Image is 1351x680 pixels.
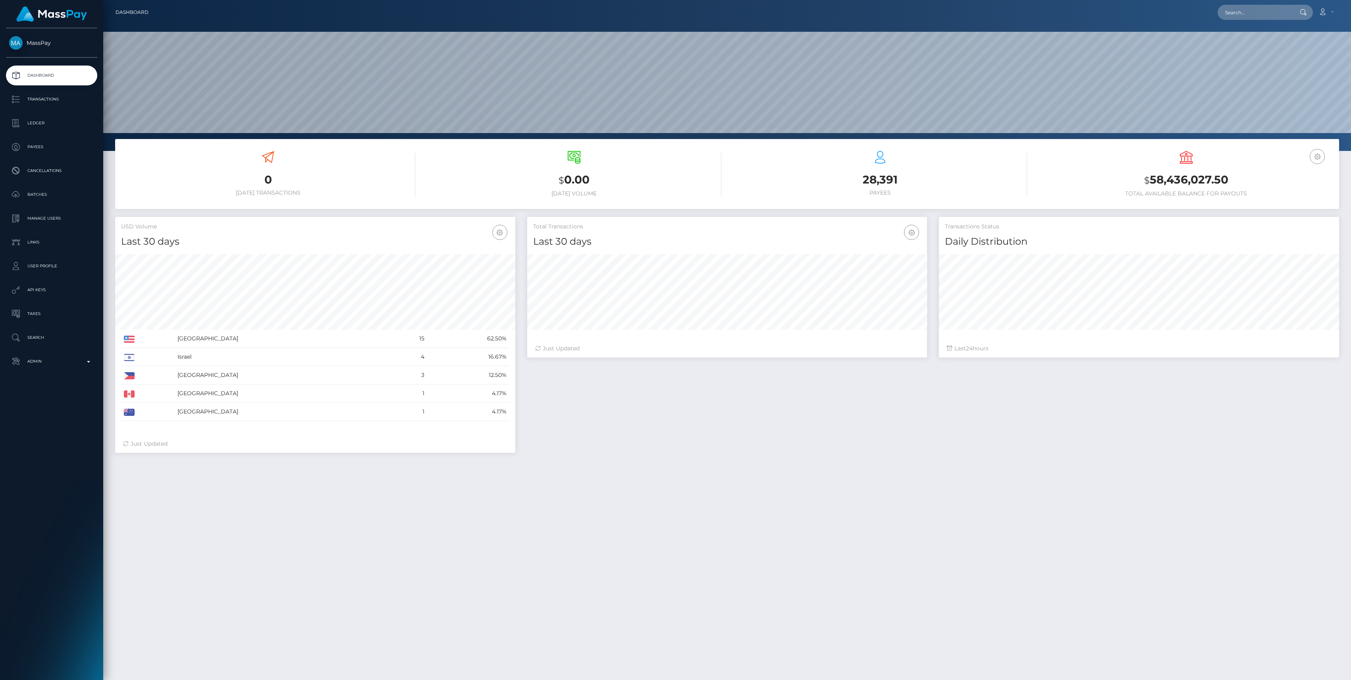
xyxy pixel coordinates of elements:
td: Israel [175,348,392,366]
a: Links [6,232,97,252]
div: Just Updated [535,344,919,353]
td: 15 [392,330,427,348]
a: Payees [6,137,97,157]
a: Dashboard [6,66,97,85]
div: Just Updated [123,440,507,448]
h3: 28,391 [733,172,1027,187]
a: Batches [6,185,97,205]
a: User Profile [6,256,97,276]
p: Batches [9,189,94,201]
p: Search [9,332,94,344]
p: API Keys [9,284,94,296]
td: [GEOGRAPHIC_DATA] [175,366,392,384]
td: [GEOGRAPHIC_DATA] [175,384,392,403]
td: 1 [392,403,427,421]
h6: [DATE] Transactions [121,189,415,196]
td: 12.50% [427,366,509,384]
p: Manage Users [9,212,94,224]
img: IL.png [124,354,135,361]
input: Search... [1218,5,1292,20]
a: Transactions [6,89,97,109]
td: 3 [392,366,427,384]
span: MassPay [6,39,97,46]
td: [GEOGRAPHIC_DATA] [175,403,392,421]
p: Cancellations [9,165,94,177]
td: 4.17% [427,403,509,421]
a: Dashboard [116,4,148,21]
p: Taxes [9,308,94,320]
h3: 0 [121,172,415,187]
td: [GEOGRAPHIC_DATA] [175,330,392,348]
p: User Profile [9,260,94,272]
h3: 0.00 [427,172,721,188]
small: $ [1144,175,1150,186]
h3: 58,436,027.50 [1039,172,1333,188]
p: Payees [9,141,94,153]
a: Cancellations [6,161,97,181]
a: Manage Users [6,209,97,228]
h6: [DATE] Volume [427,190,721,197]
a: Search [6,328,97,348]
span: 24 [966,345,973,352]
a: Ledger [6,113,97,133]
h4: Last 30 days [533,235,921,249]
p: Dashboard [9,70,94,81]
h5: Transactions Status [945,223,1333,231]
h5: Total Transactions [533,223,921,231]
img: CA.png [124,390,135,398]
img: AU.png [124,409,135,416]
p: Admin [9,355,94,367]
p: Links [9,236,94,248]
img: MassPay [9,36,23,50]
img: PH.png [124,372,135,379]
h4: Last 30 days [121,235,509,249]
td: 1 [392,384,427,403]
div: Last hours [947,344,1331,353]
img: US.png [124,336,135,343]
p: Transactions [9,93,94,105]
h6: Total Available Balance for Payouts [1039,190,1333,197]
a: Taxes [6,304,97,324]
p: Ledger [9,117,94,129]
small: $ [559,175,564,186]
h4: Daily Distribution [945,235,1333,249]
td: 4 [392,348,427,366]
h6: Payees [733,189,1027,196]
h5: USD Volume [121,223,509,231]
a: Admin [6,352,97,371]
td: 4.17% [427,384,509,403]
a: API Keys [6,280,97,300]
td: 16.67% [427,348,509,366]
td: 62.50% [427,330,509,348]
img: MassPay Logo [16,6,87,22]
